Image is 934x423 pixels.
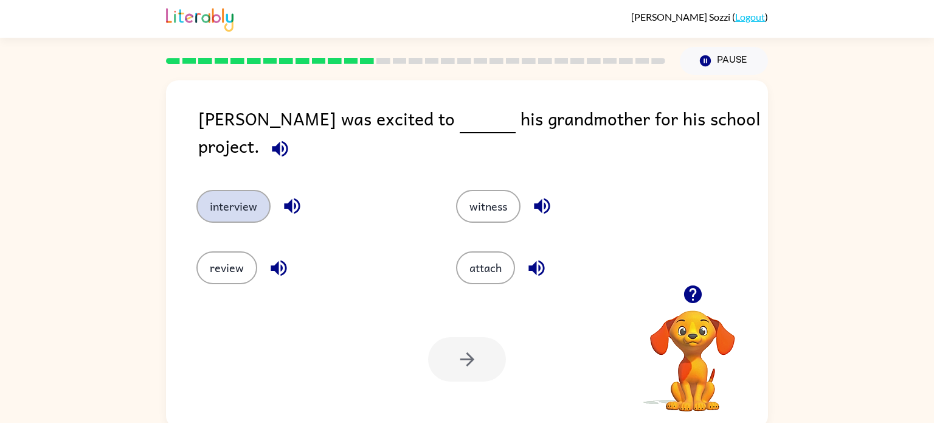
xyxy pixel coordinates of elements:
[196,190,271,223] button: interview
[456,251,515,284] button: attach
[680,47,768,75] button: Pause
[196,251,257,284] button: review
[631,11,768,23] div: ( )
[198,105,768,166] div: [PERSON_NAME] was excited to his grandmother for his school project.
[631,11,732,23] span: [PERSON_NAME] Sozzi
[456,190,521,223] button: witness
[735,11,765,23] a: Logout
[166,5,233,32] img: Literably
[632,292,753,413] video: Your browser must support playing .mp4 files to use Literably. Please try using another browser.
